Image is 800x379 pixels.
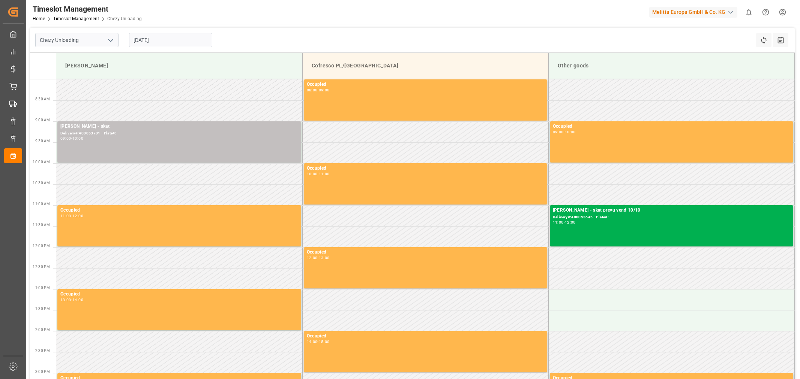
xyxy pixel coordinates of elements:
div: 13:00 [319,256,330,260]
div: Delivery#:400053701 - Plate#: [60,130,298,137]
div: Occupied [307,333,544,340]
span: 11:30 AM [33,223,50,227]
div: 15:00 [319,340,330,343]
div: 09:00 [553,130,564,134]
div: - [317,340,318,343]
div: 09:00 [60,137,71,140]
div: 10:00 [565,130,576,134]
a: Home [33,16,45,21]
div: Timeslot Management [33,3,142,15]
span: 3:00 PM [35,370,50,374]
div: Melitta Europa GmbH & Co. KG [649,7,737,18]
div: 11:00 [553,221,564,224]
div: 11:00 [60,214,71,218]
div: [PERSON_NAME] [62,59,296,73]
input: DD-MM-YYYY [129,33,212,47]
div: 12:00 [307,256,318,260]
span: 12:00 PM [33,244,50,248]
div: - [564,130,565,134]
span: 1:30 PM [35,307,50,311]
div: Occupied [60,207,298,214]
div: 10:00 [72,137,83,140]
div: Delivery#:400053645 - Plate#: [553,214,790,221]
span: 11:00 AM [33,202,50,206]
div: Occupied [307,249,544,256]
span: 12:30 PM [33,265,50,269]
button: Melitta Europa GmbH & Co. KG [649,5,740,19]
div: - [71,298,72,301]
div: - [71,137,72,140]
span: 10:00 AM [33,160,50,164]
button: open menu [105,34,116,46]
span: 10:30 AM [33,181,50,185]
div: [PERSON_NAME] - skat prevu vend 10/10 [553,207,790,214]
div: Cofresco PL/[GEOGRAPHIC_DATA] [309,59,542,73]
div: Occupied [60,291,298,298]
div: 10:00 [307,172,318,176]
div: - [71,214,72,218]
span: 1:00 PM [35,286,50,290]
div: - [564,221,565,224]
a: Timeslot Management [53,16,99,21]
span: 9:00 AM [35,118,50,122]
span: 9:30 AM [35,139,50,143]
div: 12:00 [72,214,83,218]
div: - [317,256,318,260]
div: Other goods [555,59,788,73]
button: Help Center [757,4,774,21]
div: 14:00 [72,298,83,301]
div: Occupied [553,123,790,130]
div: 08:00 [307,88,318,92]
div: 13:00 [60,298,71,301]
span: 2:00 PM [35,328,50,332]
div: 11:00 [319,172,330,176]
div: Occupied [307,165,544,172]
div: 12:00 [565,221,576,224]
div: - [317,88,318,92]
div: 14:00 [307,340,318,343]
input: Type to search/select [35,33,119,47]
span: 8:30 AM [35,97,50,101]
div: - [317,172,318,176]
span: 2:30 PM [35,349,50,353]
div: Occupied [307,81,544,88]
div: 09:00 [319,88,330,92]
button: show 0 new notifications [740,4,757,21]
div: [PERSON_NAME] - skat [60,123,298,130]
